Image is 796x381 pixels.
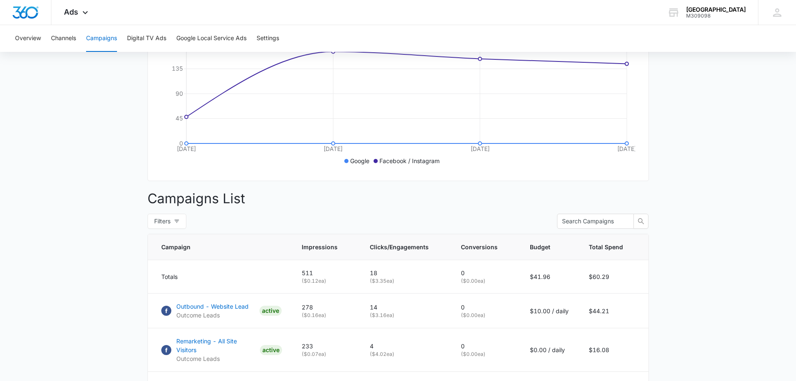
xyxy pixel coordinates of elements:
[176,354,257,363] p: Outcome Leads
[470,145,489,152] tspan: [DATE]
[461,350,510,358] p: ( $0.00 ea)
[461,277,510,285] p: ( $0.00 ea)
[148,189,649,209] p: Campaigns List
[302,312,350,319] p: ( $0.16 ea)
[257,25,279,52] button: Settings
[148,214,186,229] button: Filters
[530,272,569,281] p: $41.96
[379,156,440,165] p: Facebook / Instagram
[177,145,196,152] tspan: [DATE]
[176,311,249,320] p: Outcome Leads
[260,345,282,355] div: ACTIVE
[370,277,441,285] p: ( $3.35 ea)
[370,312,441,319] p: ( $3.16 ea)
[127,25,166,52] button: Digital TV Ads
[370,268,441,277] p: 18
[323,145,343,152] tspan: [DATE]
[176,302,249,311] p: Outbound - Website Lead
[461,243,498,251] span: Conversions
[51,25,76,52] button: Channels
[302,342,350,350] p: 233
[370,303,441,312] p: 14
[154,217,170,226] span: Filters
[302,303,350,312] p: 278
[633,214,648,229] button: search
[562,217,622,226] input: Search Campaigns
[579,260,648,294] td: $60.29
[350,156,369,165] p: Google
[161,345,171,355] img: Facebook
[370,342,441,350] p: 4
[530,345,569,354] p: $0.00 / daily
[617,145,636,152] tspan: [DATE]
[161,243,270,251] span: Campaign
[172,65,183,72] tspan: 135
[175,115,183,122] tspan: 45
[302,268,350,277] p: 511
[579,328,648,372] td: $16.08
[589,243,623,251] span: Total Spend
[176,337,257,354] p: Remarketing - All Site Visitors
[686,13,746,19] div: account id
[370,243,429,251] span: Clicks/Engagements
[461,342,510,350] p: 0
[161,306,171,316] img: Facebook
[461,303,510,312] p: 0
[302,350,350,358] p: ( $0.07 ea)
[461,268,510,277] p: 0
[302,243,338,251] span: Impressions
[86,25,117,52] button: Campaigns
[686,6,746,13] div: account name
[179,140,183,147] tspan: 0
[161,272,282,281] div: Totals
[161,302,282,320] a: FacebookOutbound - Website LeadOutcome LeadsACTIVE
[302,277,350,285] p: ( $0.12 ea)
[161,337,282,363] a: FacebookRemarketing - All Site VisitorsOutcome LeadsACTIVE
[530,307,569,315] p: $10.00 / daily
[370,350,441,358] p: ( $4.02 ea)
[176,25,247,52] button: Google Local Service Ads
[461,312,510,319] p: ( $0.00 ea)
[530,243,557,251] span: Budget
[64,8,78,16] span: Ads
[15,25,41,52] button: Overview
[175,90,183,97] tspan: 90
[634,218,648,225] span: search
[579,294,648,328] td: $44.21
[259,306,282,316] div: ACTIVE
